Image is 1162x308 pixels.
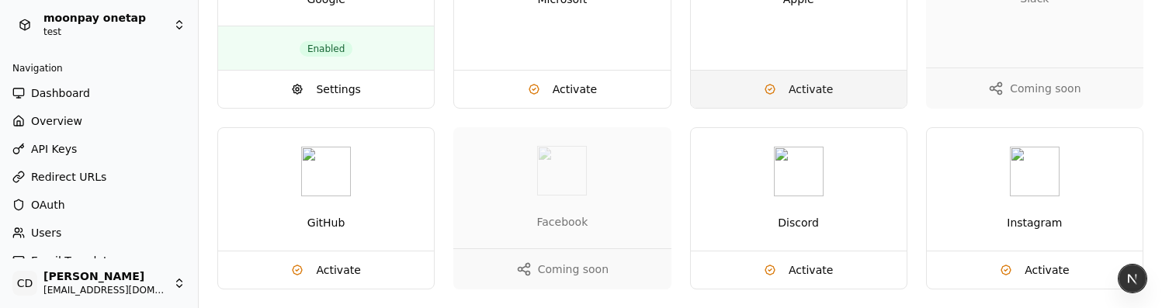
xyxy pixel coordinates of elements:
span: Activate [789,81,833,97]
h3: Facebook [472,214,652,230]
span: Activate [1025,262,1069,278]
span: Activate [789,262,833,278]
span: Coming soon [538,261,609,277]
span: Redirect URLs [31,169,106,185]
div: Navigation [6,56,192,81]
a: API Keys [6,137,192,161]
a: Email Templates [6,248,192,273]
span: Overview [31,113,82,129]
span: Users [31,225,61,241]
span: moonpay onetap [43,12,167,26]
button: Activate [454,71,670,108]
span: OAuth [31,197,65,213]
button: CD[PERSON_NAME][EMAIL_ADDRESS][DOMAIN_NAME] [6,265,192,302]
span: Coming soon [1010,81,1080,96]
button: Activate [691,251,907,289]
a: Dashboard [6,81,192,106]
button: Activate [927,251,1143,289]
h3: GitHub [237,215,415,230]
span: Activate [316,262,360,278]
span: test [43,26,167,38]
a: Overview [6,109,192,133]
button: Settings [218,71,434,108]
span: [PERSON_NAME] [43,270,167,284]
span: Settings [316,81,360,97]
h3: Instagram [945,215,1124,230]
button: Activate [691,71,907,108]
a: Redirect URLs [6,164,192,189]
span: Activate [553,81,597,97]
button: Activate [218,251,434,289]
span: API Keys [31,141,77,157]
button: moonpay onetaptest [6,6,192,43]
span: Dashboard [31,85,90,101]
a: Users [6,220,192,245]
span: Enabled [300,41,353,57]
h3: Discord [709,215,888,230]
span: CD [12,271,37,296]
span: [EMAIL_ADDRESS][DOMAIN_NAME] [43,284,167,296]
span: Email Templates [31,253,120,268]
a: OAuth [6,192,192,217]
